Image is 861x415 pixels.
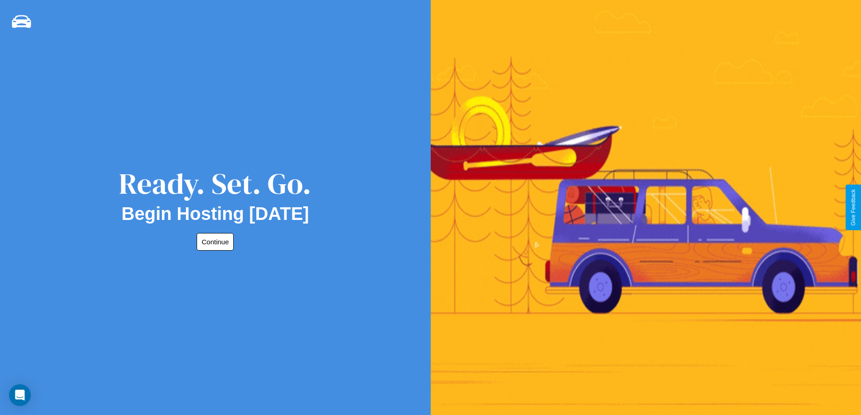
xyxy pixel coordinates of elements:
div: Give Feedback [850,189,856,226]
div: Open Intercom Messenger [9,384,31,406]
h2: Begin Hosting [DATE] [122,204,309,224]
button: Continue [197,233,234,251]
div: Ready. Set. Go. [119,163,311,204]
